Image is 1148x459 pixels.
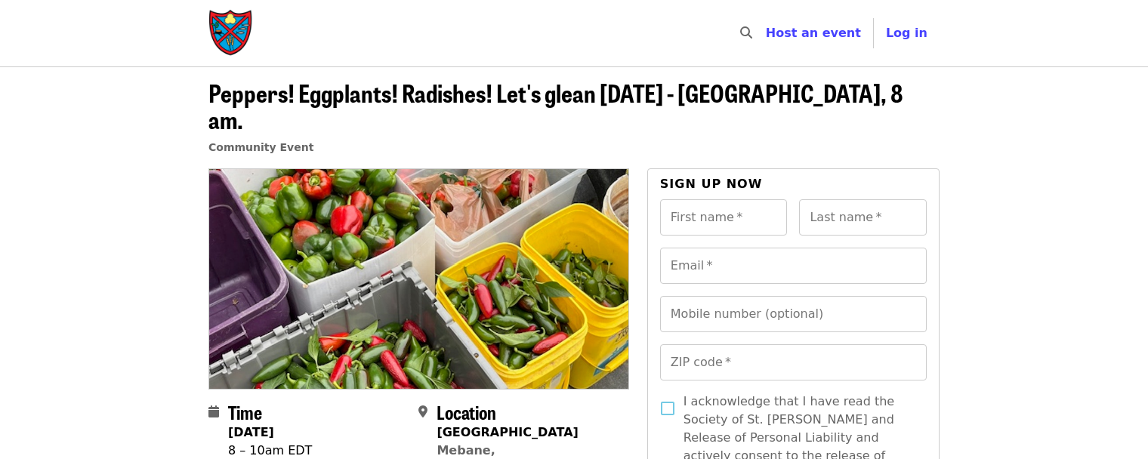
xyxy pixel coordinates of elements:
[766,26,861,40] a: Host an event
[437,399,496,425] span: Location
[208,9,254,57] img: Society of St. Andrew - Home
[208,405,219,419] i: calendar icon
[208,141,313,153] a: Community Event
[660,248,927,284] input: Email
[740,26,752,40] i: search icon
[228,399,262,425] span: Time
[761,15,773,51] input: Search
[437,425,578,439] strong: [GEOGRAPHIC_DATA]
[209,169,628,388] img: Peppers! Eggplants! Radishes! Let's glean Monday 9/29/2025 - Cedar Grove NC, 8 am. organized by S...
[886,26,927,40] span: Log in
[418,405,427,419] i: map-marker-alt icon
[660,296,927,332] input: Mobile number (optional)
[208,75,903,137] span: Peppers! Eggplants! Radishes! Let's glean [DATE] - [GEOGRAPHIC_DATA], 8 am.
[228,425,274,439] strong: [DATE]
[874,18,940,48] button: Log in
[660,344,927,380] input: ZIP code
[799,199,927,236] input: Last name
[660,199,788,236] input: First name
[660,177,763,191] span: Sign up now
